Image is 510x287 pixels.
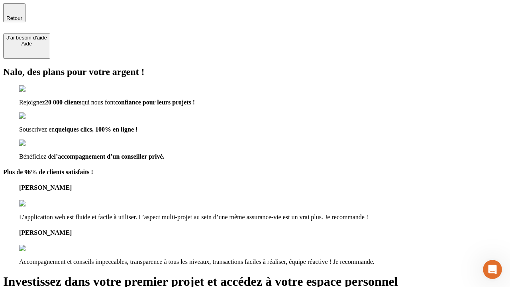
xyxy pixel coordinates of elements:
div: Aide [6,41,47,47]
span: Retour [6,15,22,21]
button: J’ai besoin d'aideAide [3,33,50,59]
h2: Nalo, des plans pour votre argent ! [3,67,507,77]
span: qui nous font [81,99,115,106]
span: Souscrivez en [19,126,55,133]
img: reviews stars [19,200,59,207]
h4: [PERSON_NAME] [19,184,507,191]
span: Bénéficiez de [19,153,54,160]
h4: Plus de 96% de clients satisfaits ! [3,169,507,176]
img: checkmark [19,112,53,120]
span: l’accompagnement d’un conseiller privé. [54,153,165,160]
span: Rejoignez [19,99,45,106]
h4: [PERSON_NAME] [19,229,507,236]
p: L’application web est fluide et facile à utiliser. L’aspect multi-projet au sein d’une même assur... [19,214,507,221]
img: reviews stars [19,245,59,252]
button: Retour [3,3,25,22]
iframe: Intercom live chat [483,260,502,279]
span: quelques clics, 100% en ligne ! [55,126,137,133]
span: 20 000 clients [45,99,82,106]
span: confiance pour leurs projets ! [115,99,195,106]
p: Accompagnement et conseils impeccables, transparence à tous les niveaux, transactions faciles à r... [19,258,507,265]
div: J’ai besoin d'aide [6,35,47,41]
img: checkmark [19,140,53,147]
img: checkmark [19,85,53,92]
